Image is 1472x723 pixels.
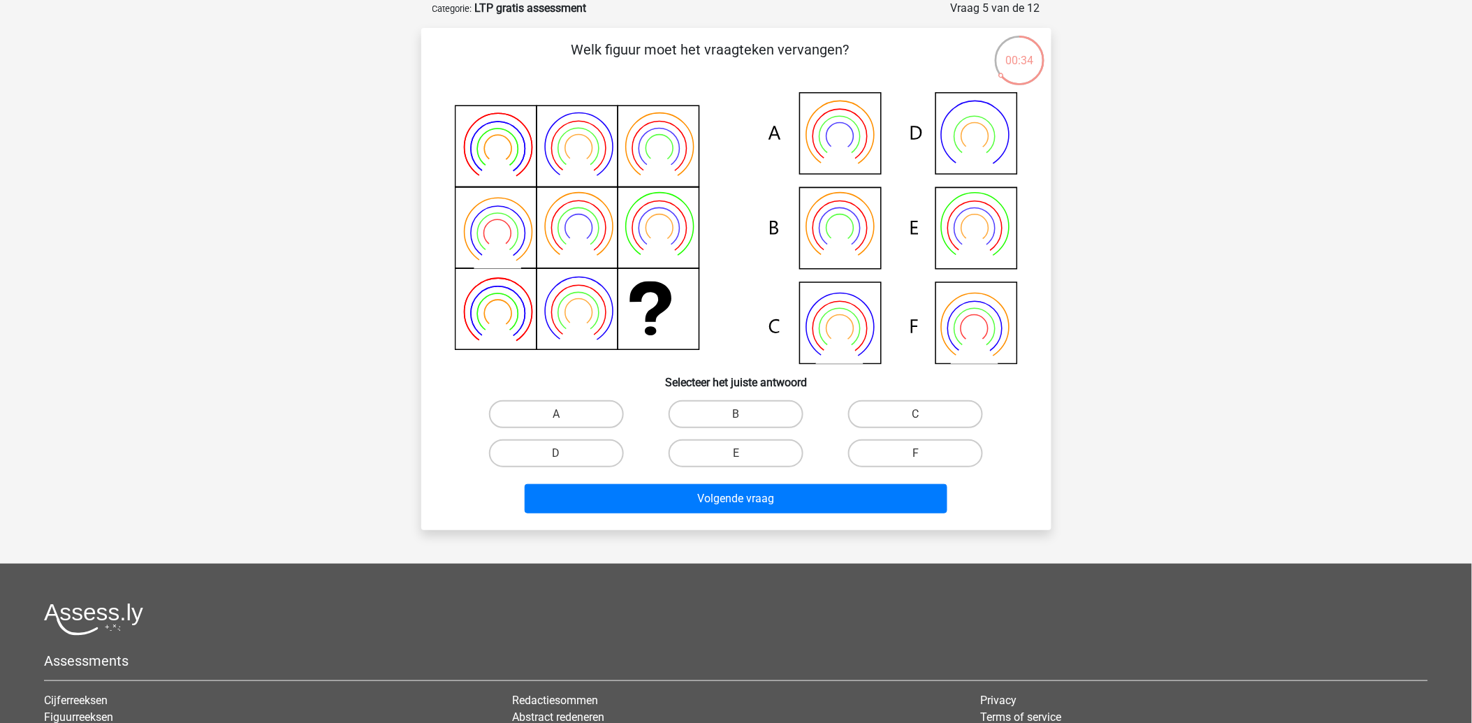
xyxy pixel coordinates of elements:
label: F [848,439,983,467]
a: Cijferreeksen [44,694,108,707]
button: Volgende vraag [525,484,947,513]
h5: Assessments [44,652,1428,669]
a: Privacy [981,694,1017,707]
label: A [489,400,624,428]
label: E [669,439,803,467]
label: B [669,400,803,428]
a: Redactiesommen [512,694,598,707]
p: Welk figuur moet het vraagteken vervangen? [444,39,977,81]
div: 00:34 [993,34,1046,69]
label: D [489,439,624,467]
strong: LTP gratis assessment [475,1,587,15]
img: Assessly logo [44,603,143,636]
label: C [848,400,983,428]
small: Categorie: [432,3,472,14]
h6: Selecteer het juiste antwoord [444,365,1029,389]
